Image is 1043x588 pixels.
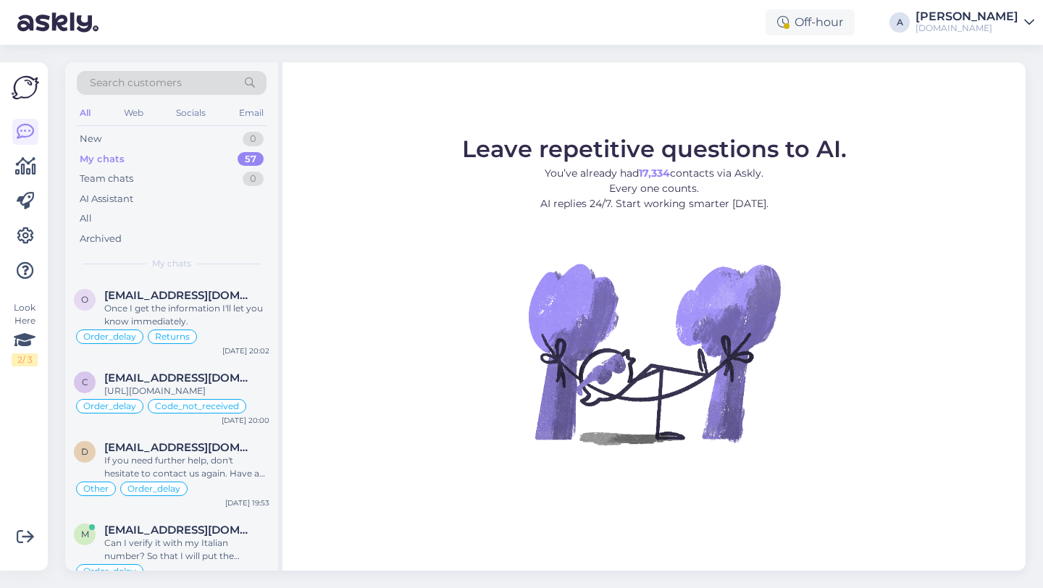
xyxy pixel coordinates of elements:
b: 17,334 [639,167,670,180]
span: Code_not_received [155,402,239,411]
div: Can I verify it with my Italian number? So that I will put the number [104,537,269,563]
div: Once I get the information I'll let you know immediately. [104,302,269,328]
img: Askly Logo [12,74,39,101]
span: Returns [155,332,190,341]
div: [URL][DOMAIN_NAME] [104,385,269,398]
span: carolinjarvela@gmail.com [104,371,255,385]
div: 0 [243,132,264,146]
span: Other [83,484,109,493]
div: All [80,211,92,226]
div: Socials [173,104,209,122]
span: Leave repetitive questions to AI. [462,135,847,163]
div: 2 / 3 [12,353,38,366]
span: o [81,294,88,305]
div: [DATE] 20:00 [222,415,269,426]
div: If you need further help, don't hesitate to contact us again. Have a great day! [104,454,269,480]
div: [DATE] 19:53 [225,497,269,508]
span: Order_delay [127,484,180,493]
div: 0 [243,172,264,186]
img: No Chat active [524,223,784,484]
div: Off-hour [766,9,855,35]
div: All [77,104,93,122]
a: [PERSON_NAME][DOMAIN_NAME] [916,11,1034,34]
div: AI Assistant [80,192,133,206]
div: Team chats [80,172,133,186]
span: olekorsolme@gmail.com [104,289,255,302]
span: Order_delay [83,332,136,341]
span: My chats [152,257,191,270]
div: 57 [238,152,264,167]
div: Email [236,104,267,122]
span: c [82,377,88,387]
p: You’ve already had contacts via Askly. Every one counts. AI replies 24/7. Start working smarter [... [462,166,847,211]
div: Archived [80,232,122,246]
span: Order_delay [83,402,136,411]
div: New [80,132,101,146]
span: Order_delay [83,567,136,576]
div: [DATE] 20:02 [222,345,269,356]
span: D [81,446,88,457]
div: My chats [80,152,125,167]
div: [DOMAIN_NAME] [916,22,1018,34]
span: malthenoah101@gmail.com [104,524,255,537]
div: A [889,12,910,33]
span: Dace72@inbox.lv [104,441,255,454]
span: m [81,529,89,539]
div: Look Here [12,301,38,366]
span: Search customers [90,75,182,91]
div: Web [121,104,146,122]
div: [PERSON_NAME] [916,11,1018,22]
